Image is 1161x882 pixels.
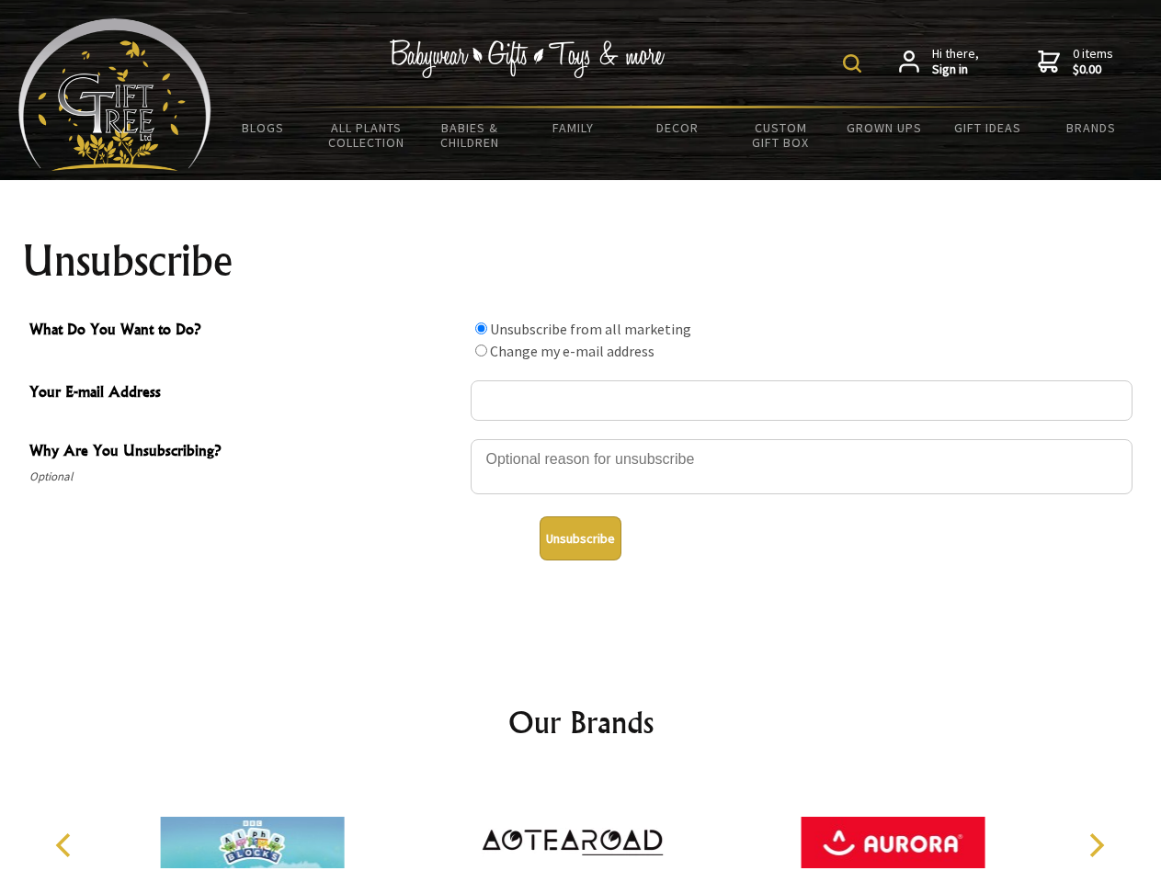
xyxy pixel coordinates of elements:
img: Babywear - Gifts - Toys & more [390,40,666,78]
button: Unsubscribe [540,516,621,560]
a: BLOGS [211,108,315,147]
button: Previous [46,825,86,865]
span: Your E-mail Address [29,380,461,407]
a: Custom Gift Box [729,108,833,162]
a: Babies & Children [418,108,522,162]
img: Babyware - Gifts - Toys and more... [18,18,211,171]
button: Next [1076,825,1116,865]
label: Unsubscribe from all marketing [490,320,691,338]
a: Gift Ideas [936,108,1040,147]
span: What Do You Want to Do? [29,318,461,345]
a: Hi there,Sign in [899,46,979,78]
input: What Do You Want to Do? [475,322,487,334]
h2: Our Brands [37,700,1125,744]
input: Your E-mail Address [471,380,1133,421]
span: 0 items [1073,45,1113,78]
span: Optional [29,466,461,488]
h1: Unsubscribe [22,239,1140,283]
strong: Sign in [932,62,979,78]
a: All Plants Collection [315,108,419,162]
a: 0 items$0.00 [1038,46,1113,78]
span: Hi there, [932,46,979,78]
a: Grown Ups [832,108,936,147]
strong: $0.00 [1073,62,1113,78]
a: Brands [1040,108,1144,147]
a: Decor [625,108,729,147]
textarea: Why Are You Unsubscribing? [471,439,1133,494]
img: product search [843,54,861,73]
span: Why Are You Unsubscribing? [29,439,461,466]
input: What Do You Want to Do? [475,345,487,356]
label: Change my e-mail address [490,342,654,360]
a: Family [522,108,626,147]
